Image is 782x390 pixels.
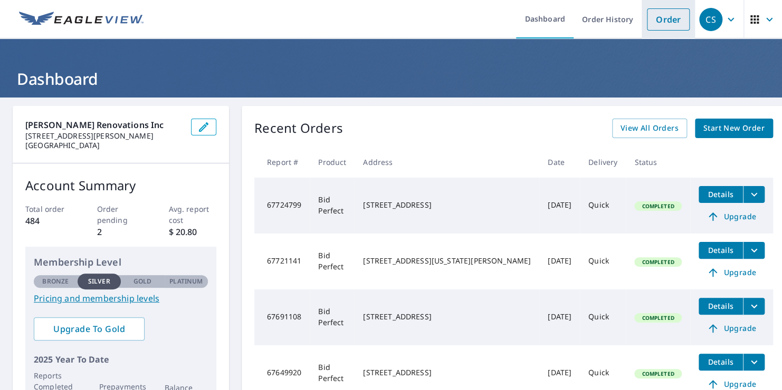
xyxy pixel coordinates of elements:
span: Upgrade [705,322,758,335]
p: [GEOGRAPHIC_DATA] [25,141,183,150]
th: Product [310,147,355,178]
td: Bid Perfect [310,233,355,289]
td: 67724799 [254,178,310,233]
td: 67691108 [254,289,310,345]
p: $ 20.80 [169,226,217,238]
span: Upgrade [705,210,758,223]
td: [DATE] [539,289,580,345]
td: [DATE] [539,233,580,289]
span: Details [705,357,737,367]
div: [STREET_ADDRESS] [363,200,531,210]
span: View All Orders [621,122,679,135]
div: [STREET_ADDRESS] [363,311,531,322]
p: 2 [97,226,145,238]
button: detailsBtn-67724799 [699,186,743,203]
button: filesDropdownBtn-67691108 [743,298,765,315]
span: Completed [635,258,680,266]
a: Order [647,8,690,31]
td: Quick [580,178,626,233]
td: Bid Perfect [310,289,355,345]
p: Bronze [42,277,69,286]
a: Upgrade [699,264,765,281]
span: Details [705,301,737,311]
th: Date [539,147,580,178]
a: View All Orders [612,119,687,138]
span: Upgrade [705,266,758,279]
a: Upgrade To Gold [34,317,145,340]
img: EV Logo [19,12,144,27]
p: Order pending [97,203,145,226]
a: Upgrade [699,320,765,337]
button: detailsBtn-67721141 [699,242,743,259]
button: detailsBtn-67649920 [699,354,743,370]
td: [DATE] [539,178,580,233]
div: [STREET_ADDRESS] [363,367,531,378]
span: Completed [635,314,680,321]
th: Delivery [580,147,626,178]
span: Details [705,189,737,199]
span: Completed [635,202,680,210]
h1: Dashboard [13,68,769,90]
span: Upgrade To Gold [42,323,136,335]
p: [PERSON_NAME] Renovations Inc [25,119,183,131]
button: detailsBtn-67691108 [699,298,743,315]
th: Status [626,147,690,178]
td: Bid Perfect [310,178,355,233]
p: Total order [25,203,73,214]
p: Gold [133,277,151,286]
p: Platinum [169,277,203,286]
p: Account Summary [25,176,216,195]
button: filesDropdownBtn-67721141 [743,242,765,259]
p: Avg. report cost [169,203,217,226]
div: CS [699,8,722,31]
td: Quick [580,233,626,289]
span: Completed [635,370,680,377]
a: Start New Order [695,119,773,138]
button: filesDropdownBtn-67724799 [743,186,765,203]
div: [STREET_ADDRESS][US_STATE][PERSON_NAME] [363,256,531,266]
td: Quick [580,289,626,345]
p: Silver [88,277,110,286]
td: 67721141 [254,233,310,289]
button: filesDropdownBtn-67649920 [743,354,765,370]
span: Details [705,245,737,255]
p: Membership Level [34,255,208,269]
a: Pricing and membership levels [34,292,208,305]
p: 484 [25,214,73,227]
span: Start New Order [703,122,765,135]
th: Report # [254,147,310,178]
p: 2025 Year To Date [34,353,208,366]
p: [STREET_ADDRESS][PERSON_NAME] [25,131,183,141]
a: Upgrade [699,208,765,225]
p: Recent Orders [254,119,343,138]
th: Address [355,147,539,178]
